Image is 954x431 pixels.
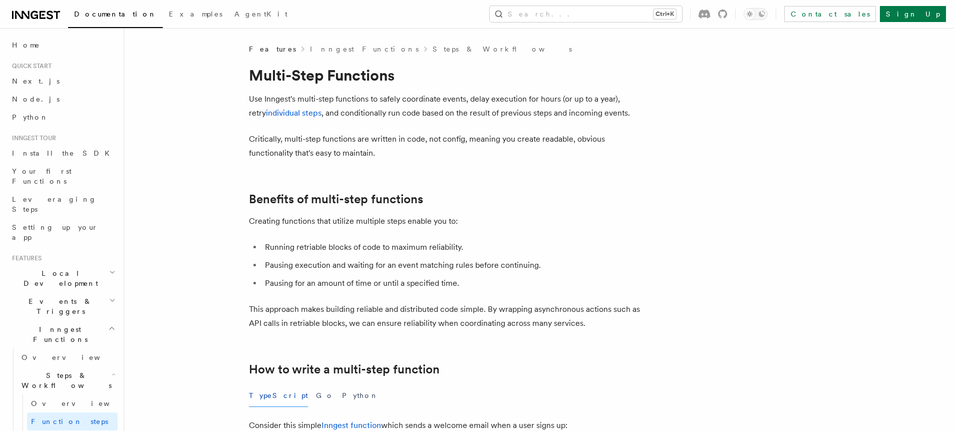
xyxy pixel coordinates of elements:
[8,62,52,70] span: Quick start
[163,3,228,27] a: Examples
[8,134,56,142] span: Inngest tour
[249,192,423,206] a: Benefits of multi-step functions
[18,348,118,366] a: Overview
[12,167,72,185] span: Your first Functions
[249,384,308,407] button: TypeScript
[433,44,572,54] a: Steps & Workflows
[12,113,49,121] span: Python
[744,8,768,20] button: Toggle dark mode
[8,72,118,90] a: Next.js
[249,362,440,376] a: How to write a multi-step function
[249,214,650,228] p: Creating functions that utilize multiple steps enable you to:
[262,240,650,254] li: Running retriable blocks of code to maximum reliability.
[8,36,118,54] a: Home
[18,366,118,394] button: Steps & Workflows
[310,44,419,54] a: Inngest Functions
[8,296,109,316] span: Events & Triggers
[249,92,650,120] p: Use Inngest's multi-step functions to safely coordinate events, delay execution for hours (or up ...
[8,190,118,218] a: Leveraging Steps
[12,40,40,50] span: Home
[22,353,125,361] span: Overview
[8,90,118,108] a: Node.js
[27,412,118,430] a: Function steps
[8,264,118,292] button: Local Development
[8,320,118,348] button: Inngest Functions
[654,9,676,19] kbd: Ctrl+K
[249,66,650,84] h1: Multi-Step Functions
[784,6,876,22] a: Contact sales
[8,144,118,162] a: Install the SDK
[169,10,222,18] span: Examples
[249,132,650,160] p: Critically, multi-step functions are written in code, not config, meaning you create readable, ob...
[490,6,682,22] button: Search...Ctrl+K
[18,370,112,390] span: Steps & Workflows
[31,417,108,425] span: Function steps
[12,149,116,157] span: Install the SDK
[880,6,946,22] a: Sign Up
[31,399,134,407] span: Overview
[249,302,650,330] p: This approach makes building reliable and distributed code simple. By wrapping asynchronous actio...
[262,276,650,290] li: Pausing for an amount of time or until a specified time.
[8,268,109,288] span: Local Development
[8,162,118,190] a: Your first Functions
[266,108,322,118] a: individual steps
[8,218,118,246] a: Setting up your app
[12,195,97,213] span: Leveraging Steps
[316,384,334,407] button: Go
[249,44,296,54] span: Features
[68,3,163,28] a: Documentation
[262,258,650,272] li: Pausing execution and waiting for an event matching rules before continuing.
[12,223,98,241] span: Setting up your app
[8,108,118,126] a: Python
[234,10,287,18] span: AgentKit
[8,324,108,344] span: Inngest Functions
[322,420,381,430] a: Inngest function
[8,254,42,262] span: Features
[228,3,293,27] a: AgentKit
[12,95,60,103] span: Node.js
[74,10,157,18] span: Documentation
[342,384,379,407] button: Python
[12,77,60,85] span: Next.js
[8,292,118,320] button: Events & Triggers
[27,394,118,412] a: Overview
